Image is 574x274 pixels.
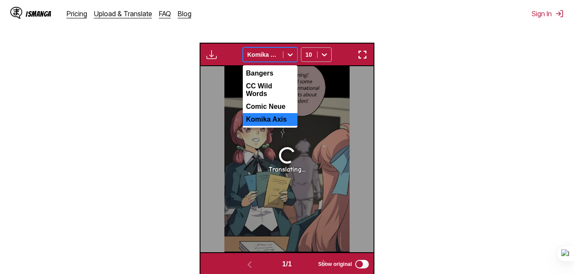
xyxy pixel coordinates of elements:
div: Bangers [243,67,297,80]
div: Translating... [269,166,306,173]
span: Show original [318,261,352,267]
div: Komika Axis [243,113,297,126]
div: IsManga [26,10,51,18]
div: CC Wild Words [243,80,297,100]
img: Previous page [244,259,255,270]
a: IsManga LogoIsManga [10,7,67,20]
img: Enter fullscreen [357,50,368,60]
a: FAQ [159,9,171,18]
img: IsManga Logo [10,7,22,19]
img: Sign out [555,9,564,18]
img: Loading [277,145,297,166]
a: Pricing [67,9,87,18]
span: 1 / 1 [282,260,291,268]
button: Sign In [532,9,564,18]
div: Comic Neue [243,100,297,113]
input: Show original [355,260,369,268]
img: Download translated images [206,50,217,60]
a: Blog [178,9,191,18]
a: Upload & Translate [94,9,152,18]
